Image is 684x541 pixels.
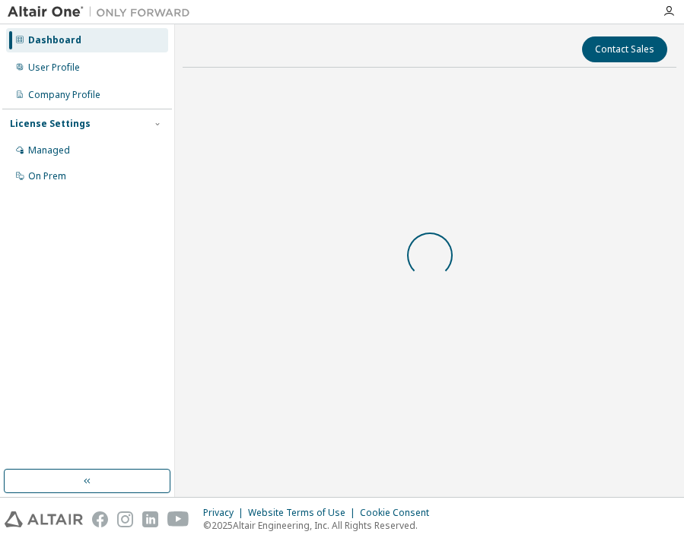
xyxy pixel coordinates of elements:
img: Altair One [8,5,198,20]
img: altair_logo.svg [5,511,83,527]
button: Contact Sales [582,36,667,62]
img: linkedin.svg [142,511,158,527]
div: On Prem [28,170,66,182]
div: Dashboard [28,34,81,46]
p: © 2025 Altair Engineering, Inc. All Rights Reserved. [203,519,438,532]
div: Company Profile [28,89,100,101]
img: youtube.svg [167,511,189,527]
div: Privacy [203,507,248,519]
img: instagram.svg [117,511,133,527]
div: License Settings [10,118,91,130]
div: Website Terms of Use [248,507,360,519]
img: facebook.svg [92,511,108,527]
div: Cookie Consent [360,507,438,519]
div: User Profile [28,62,80,74]
div: Managed [28,144,70,157]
